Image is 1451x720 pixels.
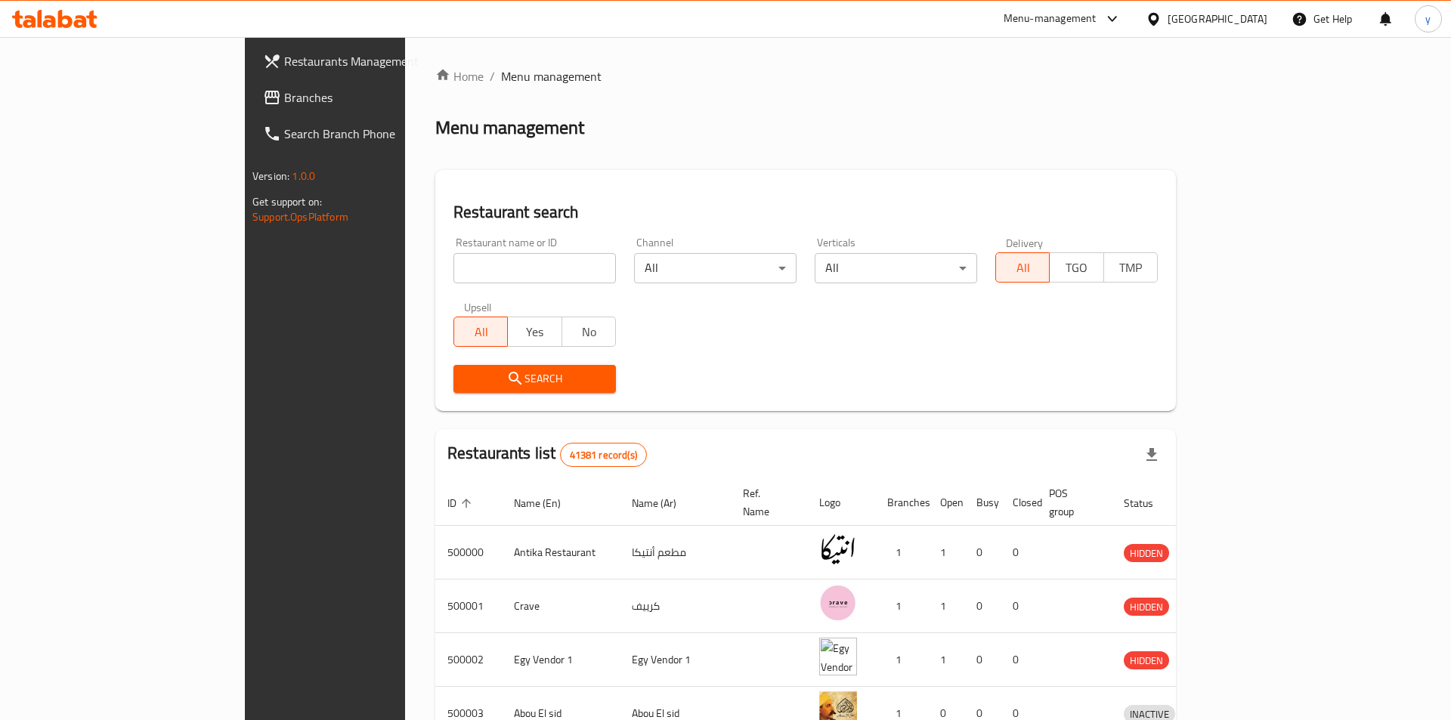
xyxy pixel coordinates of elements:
[561,448,646,462] span: 41381 record(s)
[815,253,977,283] div: All
[875,633,928,687] td: 1
[928,633,964,687] td: 1
[252,166,289,186] span: Version:
[1425,11,1431,27] span: y
[928,480,964,526] th: Open
[466,369,604,388] span: Search
[807,480,875,526] th: Logo
[284,125,475,143] span: Search Branch Phone
[453,253,616,283] input: Search for restaurant name or ID..
[464,301,492,312] label: Upsell
[435,116,584,140] h2: Menu management
[435,67,1176,85] nav: breadcrumb
[284,52,475,70] span: Restaurants Management
[1056,257,1097,279] span: TGO
[819,638,857,675] img: Egy Vendor 1
[252,192,322,212] span: Get support on:
[1001,480,1037,526] th: Closed
[292,166,315,186] span: 1.0.0
[1168,11,1267,27] div: [GEOGRAPHIC_DATA]
[1124,544,1169,562] div: HIDDEN
[1001,633,1037,687] td: 0
[1124,545,1169,562] span: HIDDEN
[1124,598,1169,616] span: HIDDEN
[743,484,789,521] span: Ref. Name
[251,79,487,116] a: Branches
[447,494,476,512] span: ID
[1049,252,1103,283] button: TGO
[502,526,620,579] td: Antika Restaurant
[460,321,502,343] span: All
[560,443,647,467] div: Total records count
[507,317,562,347] button: Yes
[634,253,797,283] div: All
[964,633,1001,687] td: 0
[1049,484,1094,521] span: POS group
[568,321,610,343] span: No
[1006,237,1044,248] label: Delivery
[1124,598,1169,616] div: HIDDEN
[819,530,857,568] img: Antika Restaurant
[620,633,731,687] td: Egy Vendor 1
[819,584,857,622] img: Crave
[964,526,1001,579] td: 0
[453,201,1158,224] h2: Restaurant search
[1134,437,1170,473] div: Export file
[875,526,928,579] td: 1
[620,579,731,633] td: كرييف
[251,43,487,79] a: Restaurants Management
[964,579,1001,633] td: 0
[447,442,647,467] h2: Restaurants list
[453,317,508,347] button: All
[620,526,731,579] td: مطعم أنتيكا
[1001,526,1037,579] td: 0
[928,579,964,633] td: 1
[875,579,928,633] td: 1
[632,494,696,512] span: Name (Ar)
[875,480,928,526] th: Branches
[928,526,964,579] td: 1
[1002,257,1044,279] span: All
[502,633,620,687] td: Egy Vendor 1
[501,67,602,85] span: Menu management
[1124,652,1169,669] span: HIDDEN
[995,252,1050,283] button: All
[514,321,555,343] span: Yes
[284,88,475,107] span: Branches
[562,317,616,347] button: No
[1103,252,1158,283] button: TMP
[514,494,580,512] span: Name (En)
[1001,579,1037,633] td: 0
[453,365,616,393] button: Search
[502,579,620,633] td: Crave
[251,116,487,152] a: Search Branch Phone
[490,67,495,85] li: /
[964,480,1001,526] th: Busy
[1124,494,1173,512] span: Status
[1004,10,1097,28] div: Menu-management
[252,207,348,227] a: Support.OpsPlatform
[1110,257,1152,279] span: TMP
